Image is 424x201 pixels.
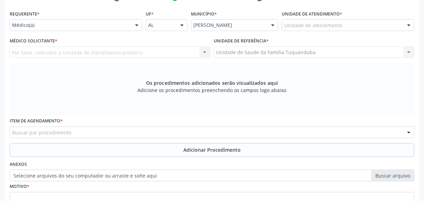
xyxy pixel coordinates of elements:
[284,22,342,29] span: Unidade de atendimento
[214,36,269,47] label: Unidade de referência
[193,22,264,29] span: [PERSON_NAME]
[183,146,241,153] span: Adicionar Procedimento
[282,9,342,19] label: Unidade de atendimento
[146,9,154,19] label: UF
[10,9,40,19] label: Requerente
[191,9,217,19] label: Município
[138,87,287,94] span: Adicione os procedimentos preenchendo os campos logo abaixo
[148,22,173,29] span: AL
[146,79,278,87] span: Os procedimentos adicionados serão visualizados aqui
[10,159,27,170] label: Anexos
[10,143,414,157] button: Adicionar Procedimento
[12,22,128,29] span: Médico(a)
[12,129,71,136] span: Buscar por procedimento
[10,36,57,47] label: Médico Solicitante
[10,116,63,127] label: Item de agendamento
